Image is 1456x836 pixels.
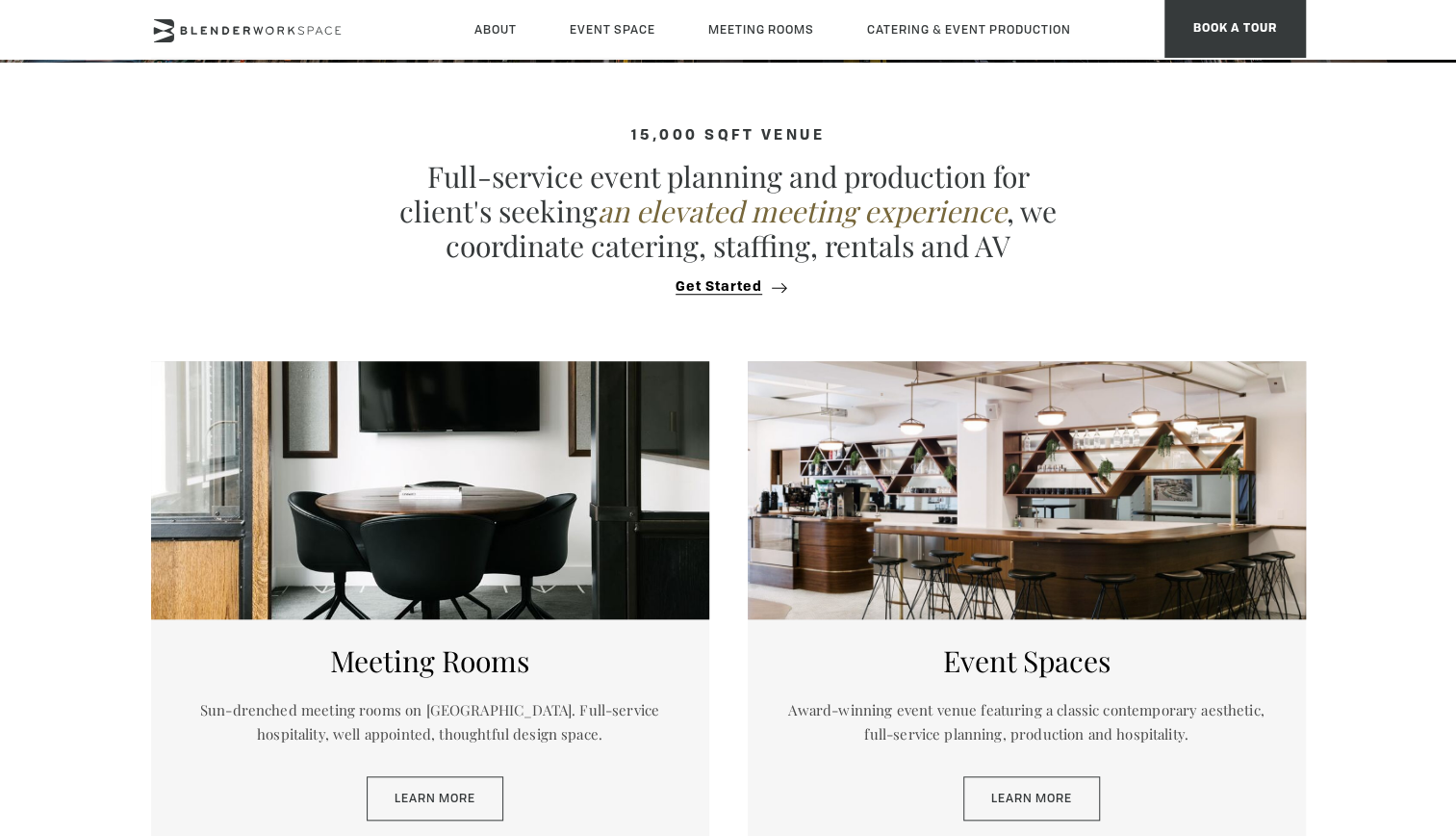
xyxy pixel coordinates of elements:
[777,643,1277,678] h5: Event Spaces
[180,698,680,747] p: Sun-drenched meeting rooms on [GEOGRAPHIC_DATA]. Full-service hospitality, well appointed, though...
[676,280,762,295] span: Get Started
[670,278,786,296] button: Get Started
[598,192,1007,230] em: an elevated meeting experience
[777,698,1277,747] p: Award-winning event venue featuring a classic contemporary aesthetic, full-service planning, prod...
[180,643,680,678] h5: Meeting Rooms
[151,128,1306,144] h4: 15,000 sqft venue
[392,159,1065,263] p: Full-service event planning and production for client's seeking , we coordinate catering, staffin...
[367,776,503,821] a: Learn More
[963,776,1100,821] a: Learn More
